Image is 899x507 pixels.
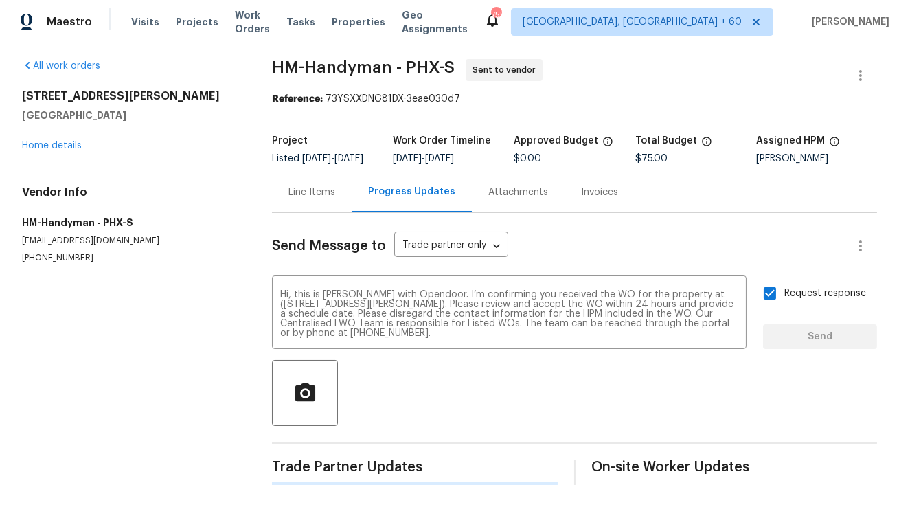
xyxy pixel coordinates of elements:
[272,460,558,474] span: Trade Partner Updates
[235,8,270,36] span: Work Orders
[491,8,501,22] div: 755
[272,59,455,76] span: HM-Handyman - PHX-S
[22,89,239,103] h2: [STREET_ADDRESS][PERSON_NAME]
[393,154,454,164] span: -
[393,154,422,164] span: [DATE]
[514,154,541,164] span: $0.00
[806,15,889,29] span: [PERSON_NAME]
[302,154,331,164] span: [DATE]
[635,154,668,164] span: $75.00
[302,154,363,164] span: -
[176,15,218,29] span: Projects
[425,154,454,164] span: [DATE]
[368,185,455,199] div: Progress Updates
[784,286,866,301] span: Request response
[272,92,877,106] div: 73YSXXDNG81DX-3eae030d7
[286,17,315,27] span: Tasks
[514,136,598,146] h5: Approved Budget
[22,252,239,264] p: [PHONE_NUMBER]
[131,15,159,29] span: Visits
[22,216,239,229] h5: HM-Handyman - PHX-S
[22,61,100,71] a: All work orders
[22,185,239,199] h4: Vendor Info
[272,239,386,253] span: Send Message to
[280,290,738,338] textarea: Hi, this is [PERSON_NAME] with Opendoor. I’m confirming you received the WO for the property at (...
[288,185,335,199] div: Line Items
[393,136,491,146] h5: Work Order Timeline
[488,185,548,199] div: Attachments
[756,154,877,164] div: [PERSON_NAME]
[523,15,742,29] span: [GEOGRAPHIC_DATA], [GEOGRAPHIC_DATA] + 60
[272,154,363,164] span: Listed
[635,136,697,146] h5: Total Budget
[402,8,468,36] span: Geo Assignments
[22,109,239,122] h5: [GEOGRAPHIC_DATA]
[334,154,363,164] span: [DATE]
[332,15,385,29] span: Properties
[473,63,541,77] span: Sent to vendor
[581,185,618,199] div: Invoices
[47,15,92,29] span: Maestro
[602,136,613,154] span: The total cost of line items that have been approved by both Opendoor and the Trade Partner. This...
[272,136,308,146] h5: Project
[756,136,825,146] h5: Assigned HPM
[22,235,239,247] p: [EMAIL_ADDRESS][DOMAIN_NAME]
[272,94,323,104] b: Reference:
[829,136,840,154] span: The hpm assigned to this work order.
[394,235,508,258] div: Trade partner only
[592,460,878,474] span: On-site Worker Updates
[22,141,82,150] a: Home details
[701,136,712,154] span: The total cost of line items that have been proposed by Opendoor. This sum includes line items th...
